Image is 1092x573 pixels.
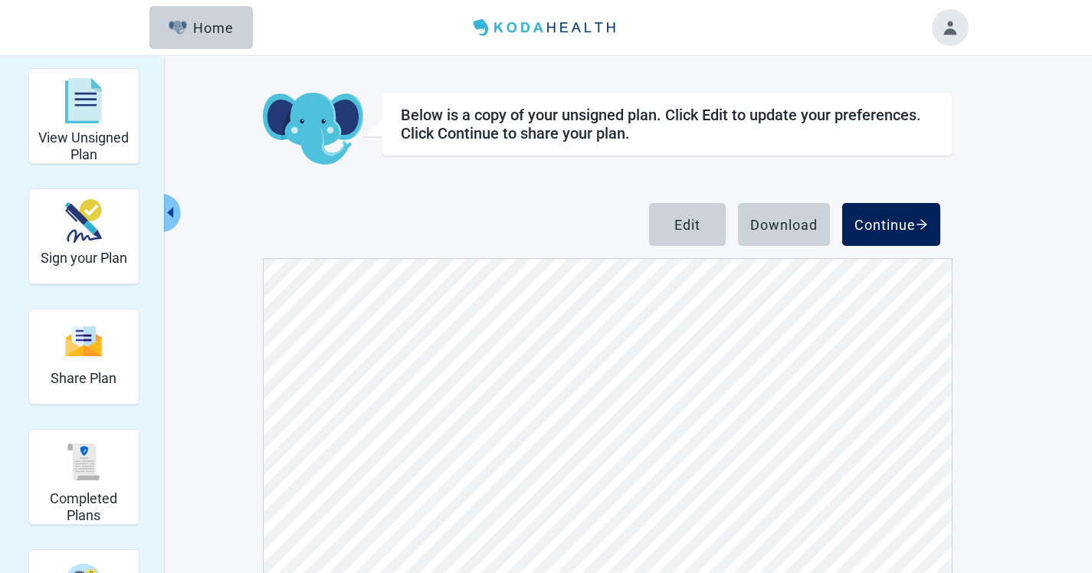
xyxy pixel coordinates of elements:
[854,217,928,232] div: Continue
[649,203,726,246] button: Edit
[263,93,363,166] img: Koda Elephant
[65,444,102,480] img: svg%3e
[163,205,178,220] span: caret-left
[65,199,102,243] img: make_plan_official-CpYJDfBD.svg
[28,68,139,164] div: View Unsigned Plan
[35,129,133,162] h2: View Unsigned Plan
[401,106,933,142] h1: Below is a copy of your unsigned plan. Click Edit to update your preferences. Click Continue to s...
[35,490,133,523] h2: Completed Plans
[842,203,940,246] button: Continue arrow-right
[169,20,234,35] div: Home
[41,250,127,267] h2: Sign your Plan
[65,325,102,358] img: svg%3e
[750,217,818,232] div: Download
[28,429,139,525] div: Completed Plans
[51,370,116,387] h2: Share Plan
[28,309,139,404] div: Share Plan
[65,78,102,124] img: svg%3e
[916,218,928,231] span: arrow-right
[28,188,139,284] div: Sign your Plan
[467,15,625,40] img: Koda Health
[932,9,969,46] button: Toggle account menu
[162,194,181,232] button: Collapse menu
[738,203,830,246] button: Download
[674,217,700,232] div: Edit
[149,6,253,49] button: ElephantHome
[169,21,188,34] img: Elephant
